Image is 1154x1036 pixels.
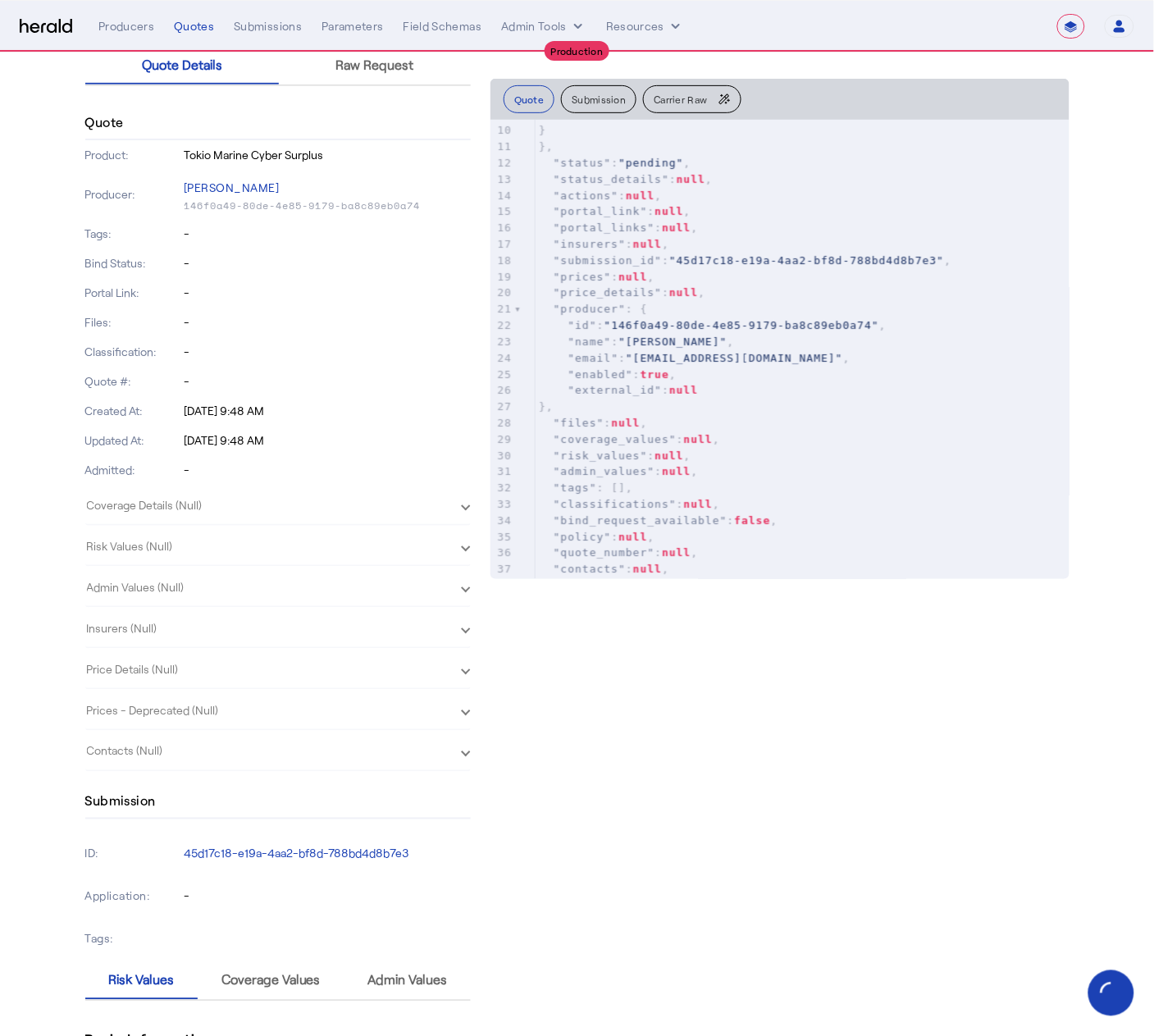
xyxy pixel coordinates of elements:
span: "name" [582,108,626,121]
span: Risk Values [108,974,174,987]
p: - [184,462,471,478]
span: "insurers" [554,238,626,250]
span: : , [539,433,720,445]
p: - [184,344,471,360]
div: Production [545,41,610,61]
span: "external_id" [568,384,662,396]
span: } [539,124,546,136]
button: Resources dropdown menu [606,18,684,34]
p: - [184,373,471,390]
span: : [539,384,698,396]
span: "enabled" [568,368,632,381]
herald-code-block: quote [490,120,1070,579]
span: "prices" [554,271,612,283]
div: 30 [490,448,514,464]
span: Coverage Values [221,974,321,987]
span: "submission_id" [554,254,662,267]
div: 17 [490,236,514,253]
div: Submissions [234,18,302,34]
span: null [633,238,662,250]
span: "id" [568,319,596,331]
div: 19 [490,269,514,285]
span: null [655,205,683,217]
span: : , [539,157,691,169]
span: "tags" [554,481,597,494]
p: [DATE] 9:48 AM [184,432,471,449]
span: Carrier Raw [654,94,707,104]
span: "name" [568,335,611,348]
div: 10 [490,122,514,139]
div: 32 [490,480,514,496]
p: Files: [85,314,181,331]
span: "actions" [554,189,618,202]
span: "producer" [554,303,626,315]
div: 36 [490,545,514,561]
span: "quote_number" [554,546,655,559]
span: null [618,271,647,283]
span: }, [539,400,554,413]
span: "policy" [554,531,612,543]
div: 24 [490,350,514,367]
span: null [677,173,705,185]
span: : , [539,221,698,234]
span: : , [539,173,713,185]
span: null [669,384,698,396]
span: "[EMAIL_ADDRESS][DOMAIN_NAME]" [626,352,843,364]
span: "portal_link" [554,205,648,217]
span: "Tokio Marine" [633,108,735,121]
div: 14 [490,188,514,204]
div: 37 [490,561,514,577]
span: false [734,514,770,527]
span: : , [539,531,655,543]
span: : [539,108,734,121]
span: "portal_links" [554,221,655,234]
div: 26 [490,382,514,399]
button: Submission [561,85,636,113]
button: internal dropdown menu [501,18,586,34]
span: null [618,531,647,543]
div: Producers [98,18,154,34]
span: "contacts" [554,563,626,575]
span: "146f0a49-80de-4e85-9179-ba8c89eb0a74" [604,319,878,331]
span: "status" [554,157,612,169]
span: null [683,498,712,510]
span: null [662,221,691,234]
div: 23 [490,334,514,350]
div: 21 [490,301,514,317]
div: 34 [490,513,514,529]
div: 27 [490,399,514,415]
div: 20 [490,285,514,301]
p: Created At: [85,403,181,419]
span: }, [539,140,554,153]
p: Classification: [85,344,181,360]
button: Carrier Raw [643,85,741,113]
div: 31 [490,463,514,480]
span: : , [539,286,705,299]
span: : , [539,352,851,364]
span: "risk_values" [554,450,648,462]
p: Tokio Marine Cyber Surplus [184,147,471,163]
div: 33 [490,496,514,513]
span: : , [539,450,691,462]
div: 22 [490,317,514,334]
div: 11 [490,139,514,155]
p: [DATE] 9:48 AM [184,403,471,419]
span: : , [539,254,951,267]
div: Parameters [322,18,384,34]
div: 29 [490,431,514,448]
p: 146f0a49-80de-4e85-9179-ba8c89eb0a74 [184,199,471,212]
span: : , [539,563,669,575]
span: "coverage_values" [554,433,677,445]
img: Herald Logo [20,19,72,34]
p: - [184,888,471,905]
p: Admitted: [85,462,181,478]
span: Raw Request [336,58,414,71]
p: - [184,226,471,242]
span: : , [539,319,887,331]
span: : , [539,368,677,381]
span: null [633,563,662,575]
span: true [641,368,669,381]
span: null [655,450,683,462]
p: Product: [85,147,181,163]
span: "admin_values" [554,465,655,477]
